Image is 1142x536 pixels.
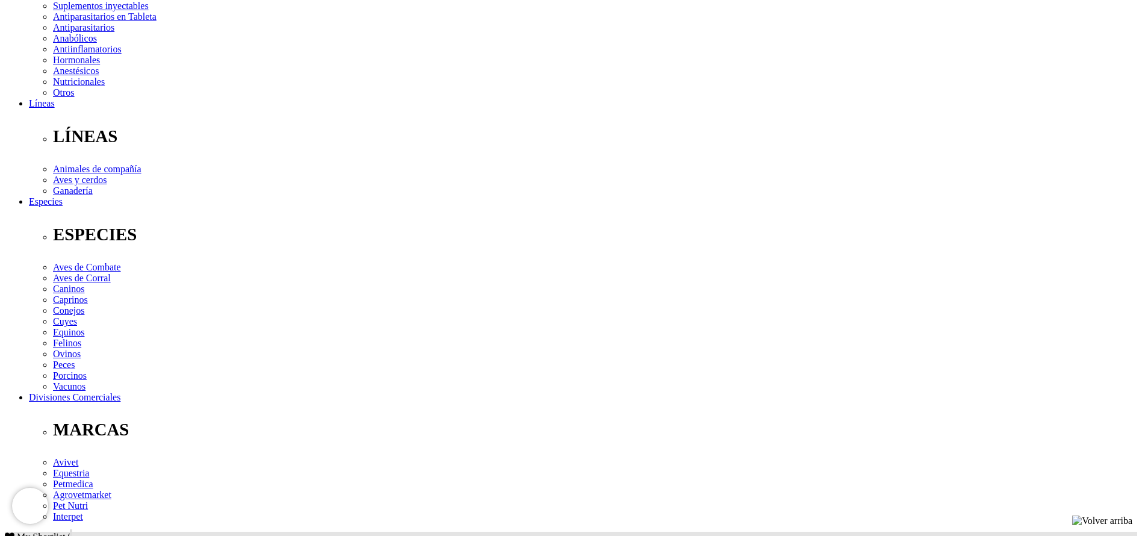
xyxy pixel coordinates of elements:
a: Antiinflamatorios [53,44,122,54]
a: Antiparasitarios en Tableta [53,11,157,22]
a: Especies [29,196,63,207]
a: Felinos [53,338,81,348]
a: Peces [53,360,75,370]
a: Ganadería [53,185,93,196]
a: Animales de compañía [53,164,141,174]
a: Líneas [29,98,55,108]
a: Hormonales [53,55,100,65]
p: LÍNEAS [53,126,1137,146]
a: Anestésicos [53,66,99,76]
p: ESPECIES [53,225,1137,245]
a: Caprinos [53,294,88,305]
a: Equinos [53,327,84,337]
a: Aves y cerdos [53,175,107,185]
a: Vacunos [53,381,85,391]
a: Cuyes [53,316,77,326]
a: Nutricionales [53,76,105,87]
a: Caninos [53,284,84,294]
a: Interpet [53,511,83,522]
a: Agrovetmarket [53,490,111,500]
a: Avivet [53,457,78,467]
a: Divisiones Comerciales [29,392,120,402]
a: Otros [53,87,75,98]
a: Equestria [53,468,89,478]
a: Petmedica [53,479,93,489]
a: Aves de Corral [53,273,111,283]
img: Volver arriba [1072,516,1132,526]
iframe: Brevo live chat [12,488,48,524]
a: Suplementos inyectables [53,1,149,11]
a: Porcinos [53,370,87,381]
a: Pet Nutri [53,500,88,511]
a: Ovinos [53,349,81,359]
a: Antiparasitarios [53,22,114,33]
a: Anabólicos [53,33,97,43]
a: Aves de Combate [53,262,121,272]
p: MARCAS [53,420,1137,440]
a: Conejos [53,305,84,316]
